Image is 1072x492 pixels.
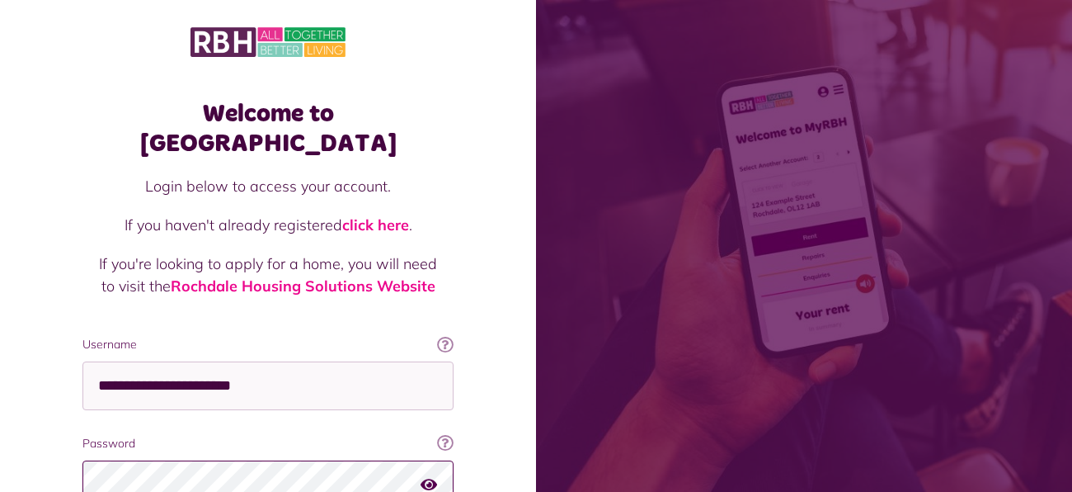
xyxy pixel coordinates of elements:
[171,277,435,296] a: Rochdale Housing Solutions Website
[99,253,437,297] p: If you're looking to apply for a home, you will need to visit the
[342,215,409,234] a: click here
[82,435,454,452] label: Password
[99,214,437,236] p: If you haven't already registered .
[190,25,346,59] img: MyRBH
[82,336,454,353] label: Username
[99,175,437,197] p: Login below to access your account.
[82,99,454,158] h1: Welcome to [GEOGRAPHIC_DATA]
